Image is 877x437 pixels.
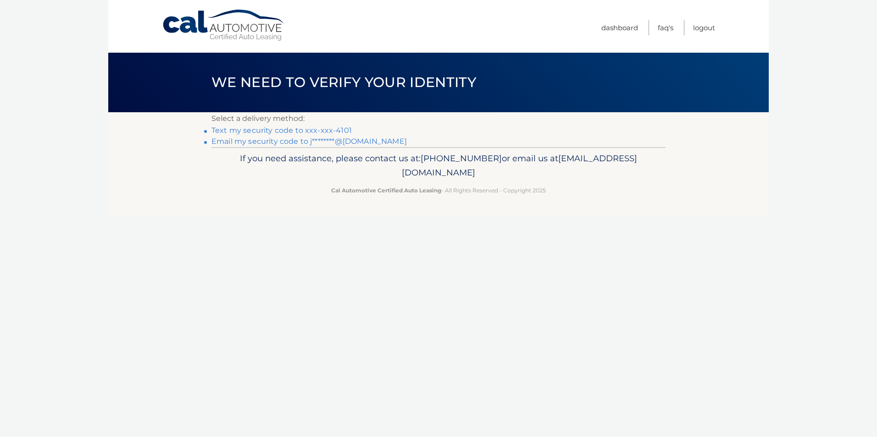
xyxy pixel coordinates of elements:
[211,74,476,91] span: We need to verify your identity
[693,20,715,35] a: Logout
[211,126,352,135] a: Text my security code to xxx-xxx-4101
[162,9,286,42] a: Cal Automotive
[331,187,441,194] strong: Cal Automotive Certified Auto Leasing
[658,20,673,35] a: FAQ's
[601,20,638,35] a: Dashboard
[211,112,666,125] p: Select a delivery method:
[217,151,660,180] p: If you need assistance, please contact us at: or email us at
[211,137,407,146] a: Email my security code to j********@[DOMAIN_NAME]
[421,153,502,164] span: [PHONE_NUMBER]
[217,186,660,195] p: - All Rights Reserved - Copyright 2025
